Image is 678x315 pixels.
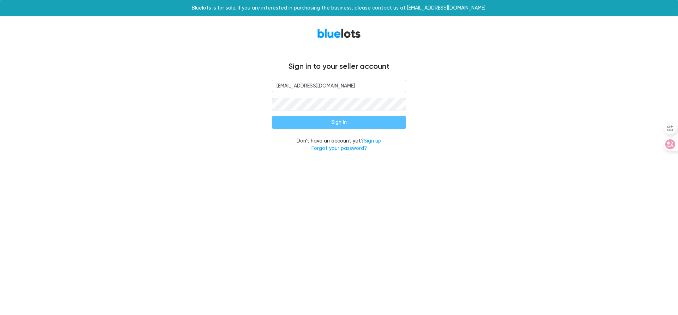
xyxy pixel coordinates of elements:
div: Don't have an account yet? [272,137,406,152]
h4: Sign in to your seller account [127,62,551,71]
a: BlueLots [317,28,361,38]
a: Forgot your password? [311,145,367,151]
a: Sign up [364,138,381,144]
input: Sign In [272,116,406,129]
input: Email [272,80,406,92]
